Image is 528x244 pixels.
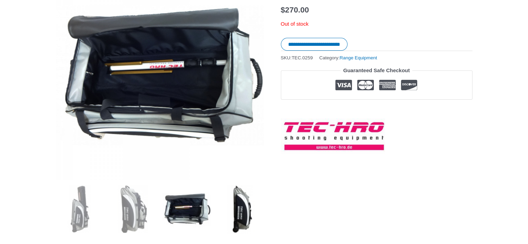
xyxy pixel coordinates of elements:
legend: Guaranteed Safe Checkout [341,66,413,75]
a: TEC-HRO Shooting Equipment [281,118,385,154]
span: Category: [319,53,377,62]
a: Range Equipment [340,55,377,60]
bdi: 270.00 [281,6,309,14]
p: Out of stock [281,19,472,29]
span: SKU: [281,53,313,62]
img: TEC-HRO Roll-Bag Model RIO - Image 3 [162,185,211,233]
iframe: Customer reviews powered by Trustpilot [281,105,472,113]
img: TEC-HRO Roll-Bag Model RIO [56,185,104,233]
span: $ [281,6,285,14]
span: TEC.0259 [292,55,313,60]
img: TEC-HRO Roll-Bag Model RIO - Image 4 [216,185,264,233]
img: TEC-HRO Roll-Bag Model RIO - Image 2 [109,185,157,233]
